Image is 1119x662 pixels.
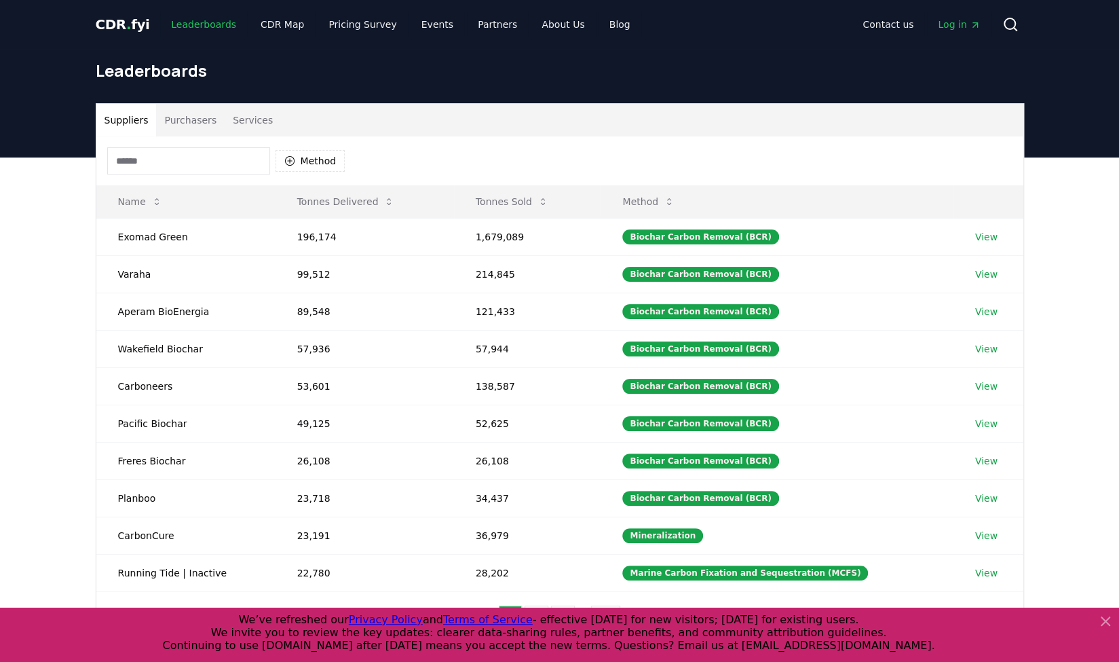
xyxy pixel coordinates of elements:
[126,16,131,33] span: .
[454,218,601,255] td: 1,679,089
[156,104,225,136] button: Purchasers
[531,12,595,37] a: About Us
[975,492,998,505] a: View
[160,12,641,37] nav: Main
[276,330,454,367] td: 57,936
[975,454,998,468] a: View
[96,293,276,330] td: Aperam BioEnergia
[465,188,559,215] button: Tonnes Sold
[852,12,991,37] nav: Main
[96,330,276,367] td: Wakefield Biochar
[276,218,454,255] td: 196,174
[96,60,1024,81] h1: Leaderboards
[975,305,998,318] a: View
[975,529,998,543] a: View
[975,380,998,393] a: View
[975,342,998,356] a: View
[276,293,454,330] td: 89,548
[96,16,150,33] span: CDR fyi
[622,304,778,319] div: Biochar Carbon Removal (BCR)
[467,12,528,37] a: Partners
[454,517,601,554] td: 36,979
[318,12,407,37] a: Pricing Survey
[276,405,454,442] td: 49,125
[276,150,345,172] button: Method
[622,342,778,356] div: Biochar Carbon Removal (BCR)
[454,479,601,517] td: 34,437
[622,528,703,543] div: Mineralization
[276,517,454,554] td: 23,191
[160,12,247,37] a: Leaderboards
[96,479,276,517] td: Planboo
[96,554,276,591] td: Running Tide | Inactive
[250,12,315,37] a: CDR Map
[975,566,998,580] a: View
[622,454,778,468] div: Biochar Carbon Removal (BCR)
[591,606,621,633] button: 21
[96,405,276,442] td: Pacific Biochar
[286,188,406,215] button: Tonnes Delivered
[225,104,281,136] button: Services
[938,18,980,31] span: Log in
[454,293,601,330] td: 121,433
[96,104,157,136] button: Suppliers
[975,417,998,430] a: View
[276,479,454,517] td: 23,718
[96,442,276,479] td: Freres Biochar
[611,188,685,215] button: Method
[411,12,464,37] a: Events
[499,606,523,633] button: 1
[622,566,868,581] div: Marine Carbon Fixation and Sequestration (MCFS)
[975,268,998,281] a: View
[525,606,548,633] button: 2
[927,12,991,37] a: Log in
[454,330,601,367] td: 57,944
[454,442,601,479] td: 26,108
[852,12,924,37] a: Contact us
[622,267,778,282] div: Biochar Carbon Removal (BCR)
[276,442,454,479] td: 26,108
[276,367,454,405] td: 53,601
[96,218,276,255] td: Exomad Green
[276,255,454,293] td: 99,512
[454,554,601,591] td: 28,202
[622,229,778,244] div: Biochar Carbon Removal (BCR)
[622,491,778,506] div: Biochar Carbon Removal (BCR)
[276,554,454,591] td: 22,780
[96,15,150,34] a: CDR.fyi
[107,188,173,215] button: Name
[623,606,646,633] button: next page
[551,606,575,633] button: 3
[96,367,276,405] td: Carboneers
[454,367,601,405] td: 138,587
[454,405,601,442] td: 52,625
[454,255,601,293] td: 214,845
[622,379,778,394] div: Biochar Carbon Removal (BCR)
[96,255,276,293] td: Varaha
[975,230,998,244] a: View
[599,12,641,37] a: Blog
[96,517,276,554] td: CarbonCure
[622,416,778,431] div: Biochar Carbon Removal (BCR)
